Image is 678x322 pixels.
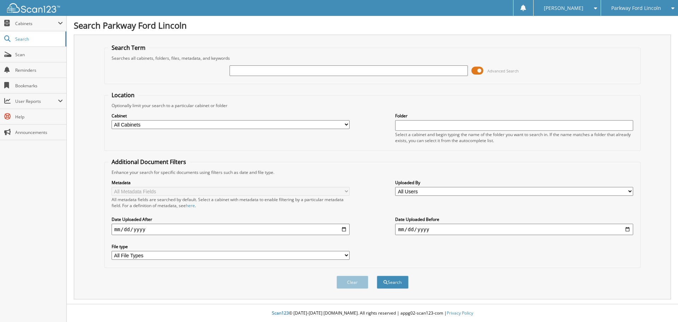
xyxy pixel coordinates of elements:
label: Folder [395,113,633,119]
label: Date Uploaded Before [395,216,633,222]
button: Search [377,276,409,289]
span: Cabinets [15,21,58,27]
legend: Additional Document Filters [108,158,190,166]
label: File type [112,244,350,250]
span: [PERSON_NAME] [544,6,583,10]
span: Bookmarks [15,83,63,89]
div: © [DATE]-[DATE] [DOMAIN_NAME]. All rights reserved | appg02-scan123-com | [67,305,678,322]
h1: Search Parkway Ford Lincoln [74,19,671,31]
label: Date Uploaded After [112,216,350,222]
div: Select a cabinet and begin typing the name of the folder you want to search in. If the name match... [395,131,633,144]
div: Searches all cabinets, folders, files, metadata, and keywords [108,55,637,61]
legend: Location [108,91,138,99]
div: Enhance your search for specific documents using filters such as date and file type. [108,169,637,175]
span: Parkway Ford Lincoln [611,6,661,10]
span: Search [15,36,62,42]
a: here [186,203,195,209]
a: Privacy Policy [447,310,473,316]
span: Scan123 [272,310,289,316]
input: end [395,224,633,235]
label: Uploaded By [395,180,633,186]
span: Reminders [15,67,63,73]
label: Cabinet [112,113,350,119]
input: start [112,224,350,235]
span: Announcements [15,129,63,135]
div: All metadata fields are searched by default. Select a cabinet with metadata to enable filtering b... [112,197,350,209]
span: Advanced Search [487,68,519,74]
span: Help [15,114,63,120]
span: User Reports [15,98,58,104]
legend: Search Term [108,44,149,52]
button: Clear [337,276,368,289]
label: Metadata [112,180,350,186]
div: Optionally limit your search to a particular cabinet or folder [108,103,637,109]
img: scan123-logo-white.svg [7,3,60,13]
span: Scan [15,52,63,58]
